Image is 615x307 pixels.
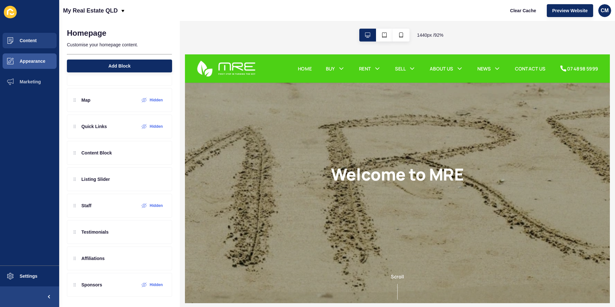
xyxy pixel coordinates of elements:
[150,282,163,287] label: Hidden
[417,32,444,38] span: 1440 px / 92 %
[408,12,451,19] a: 07 4898 5999
[81,123,107,130] p: Quick Links
[417,12,451,19] div: 07 4898 5999
[81,202,91,209] p: Staff
[13,6,77,24] img: My Real Estate Queensland Logo
[123,12,138,19] a: HOME
[150,98,163,103] label: Hidden
[81,150,112,156] p: Content Block
[360,12,393,19] a: CONTACT US
[81,97,90,103] p: Map
[229,12,241,19] a: SELL
[67,29,106,38] h1: Homepage
[67,60,172,72] button: Add Block
[190,12,203,19] a: RENT
[319,12,334,19] a: NEWS
[3,238,461,267] div: Scroll
[505,4,542,17] button: Clear Cache
[601,7,609,14] span: CM
[63,3,118,19] p: My Real Estate QLD
[150,124,163,129] label: Hidden
[267,12,292,19] a: ABOUT US
[67,38,172,52] p: Customise your homepage content.
[153,12,163,19] a: BUY
[81,176,110,182] p: Listing Slider
[159,120,304,141] h1: Welcome to MRE
[547,4,593,17] button: Preview Website
[552,7,588,14] span: Preview Website
[108,63,131,69] span: Add Block
[81,229,109,235] p: Testimonials
[150,203,163,208] label: Hidden
[81,255,105,262] p: Affiliations
[81,282,102,288] p: Sponsors
[510,7,536,14] span: Clear Cache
